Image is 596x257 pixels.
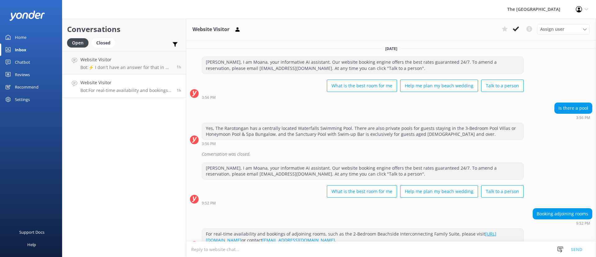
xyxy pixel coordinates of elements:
[202,201,216,205] strong: 9:52 PM
[206,231,496,243] a: [URL][DOMAIN_NAME]
[202,96,216,99] strong: 3:56 PM
[202,141,524,146] div: Oct 04 2025 03:56pm (UTC -10:00) Pacific/Honolulu
[15,31,26,44] div: Home
[67,23,181,35] h2: Conversations
[190,149,592,159] div: 2025-10-05T06:03:52.571
[481,185,524,198] button: Talk to a person
[80,79,172,86] h4: Website Visitor
[382,46,401,51] span: [DATE]
[15,93,30,106] div: Settings
[67,39,92,46] a: Open
[62,75,186,98] a: Website VisitorBot:For real-time availability and bookings of adjoining rooms, such as the 2-Bedr...
[262,237,335,243] a: [EMAIL_ADDRESS][DOMAIN_NAME]
[327,80,397,92] button: What is the best room for me
[533,221,592,225] div: Oct 04 2025 09:52pm (UTC -10:00) Pacific/Honolulu
[202,229,523,245] div: For real-time availability and bookings of adjoining rooms, such as the 2-Bedroom Beachside Inter...
[400,185,478,198] button: Help me plan my beach wedding
[554,115,592,120] div: Oct 04 2025 03:56pm (UTC -10:00) Pacific/Honolulu
[19,226,44,238] div: Support Docs
[67,38,88,48] div: Open
[202,142,216,146] strong: 3:56 PM
[15,81,38,93] div: Recommend
[555,103,592,113] div: Is there a pool
[537,24,590,34] div: Assign User
[576,116,590,120] strong: 3:56 PM
[80,65,172,70] p: Bot: ⚡ I don't have an answer for that in my knowledge base. Please try and rephrase your questio...
[80,56,172,63] h4: Website Visitor
[27,238,36,251] div: Help
[327,185,397,198] button: What is the best room for me
[15,56,30,68] div: Chatbot
[202,123,523,140] div: Yes, The Rarotongan has a centrally located Waterfalls Swimming Pool. There are also private pool...
[202,57,523,73] div: [PERSON_NAME], I am Moana, your informative AI assistant. Our website booking engine offers the b...
[400,80,478,92] button: Help me plan my beach wedding
[92,38,115,48] div: Closed
[15,44,26,56] div: Inbox
[92,39,118,46] a: Closed
[62,51,186,75] a: Website VisitorBot:⚡ I don't have an answer for that in my knowledge base. Please try and rephras...
[533,209,592,219] div: Booking adjoining rooms
[540,26,564,33] span: Assign user
[481,80,524,92] button: Talk to a person
[9,11,45,21] img: yonder-white-logo.png
[202,95,524,99] div: Oct 04 2025 03:56pm (UTC -10:00) Pacific/Honolulu
[15,68,30,81] div: Reviews
[202,149,592,159] div: Conversation was closed.
[202,163,523,179] div: [PERSON_NAME], I am Moana, your informative AI assistant. Our website booking engine offers the b...
[192,25,229,34] h3: Website Visitor
[202,201,524,205] div: Oct 04 2025 09:52pm (UTC -10:00) Pacific/Honolulu
[177,88,181,93] span: Oct 04 2025 09:52pm (UTC -10:00) Pacific/Honolulu
[576,222,590,225] strong: 9:52 PM
[177,64,181,70] span: Oct 04 2025 09:53pm (UTC -10:00) Pacific/Honolulu
[80,88,172,93] p: Bot: For real-time availability and bookings of adjoining rooms, such as the 2-Bedroom Beachside ...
